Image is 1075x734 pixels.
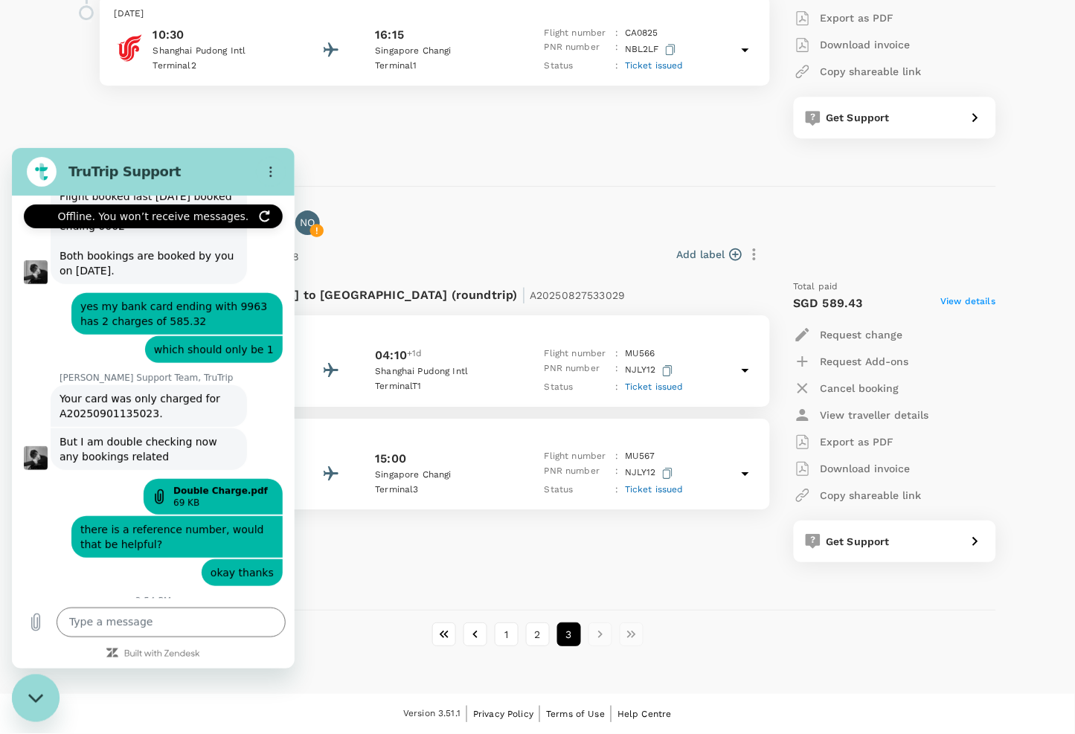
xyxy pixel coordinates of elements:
[616,361,619,380] p: :
[557,622,581,646] button: page 3
[794,348,909,375] button: Request Add-ons
[546,706,605,722] a: Terms of Use
[616,464,619,483] p: :
[941,294,996,312] span: View details
[616,40,619,59] p: :
[545,40,610,59] p: PNR number
[545,347,610,361] p: Flight number
[100,280,626,306] p: Flight from [GEOGRAPHIC_DATA] to [GEOGRAPHIC_DATA] (roundtrip)
[545,361,610,380] p: PNR number
[375,468,509,483] p: Singapore Changi
[68,151,262,181] span: yes my bank card ending with 9963 has 2 charges of 585.32
[625,449,655,464] p: MU 567
[625,26,658,41] p: CA 0825
[375,450,406,468] p: 15:00
[821,488,922,503] p: Copy shareable link
[161,337,256,349] a: Open in a new tab
[375,26,404,44] p: 16:15
[153,44,287,59] p: Shanghai Pudong Intl
[821,434,894,449] p: Export as PDF
[821,10,894,25] p: Export as PDF
[432,622,456,646] button: Go to first page
[625,40,679,59] p: NBL2LF
[12,675,60,722] iframe: Button to launch messaging window, conversation in progress
[429,622,647,646] nav: pagination navigation
[545,380,610,395] p: Status
[625,361,676,380] p: NJLY12
[821,408,929,422] p: View traveller details
[403,706,461,721] span: Version 3.51.1
[616,380,619,395] p: :
[827,112,891,123] span: Get Support
[677,247,742,262] button: Add label
[48,224,283,236] p: [PERSON_NAME] Support Team, TruTrip
[821,354,909,369] p: Request Add-ons
[794,455,911,482] button: Download invoice
[821,381,899,396] p: Cancel booking
[794,375,899,402] button: Cancel booking
[161,349,256,361] div: 69 KB
[545,464,610,483] p: PNR number
[617,706,672,722] a: Help Centre
[616,449,619,464] p: :
[115,33,144,62] img: Air China
[375,364,509,379] p: Shanghai Pudong Intl
[473,706,533,722] a: Privacy Policy
[827,535,891,547] span: Get Support
[616,26,619,41] p: :
[12,148,295,669] iframe: Messaging window
[153,59,287,74] p: Terminal 2
[821,64,922,79] p: Copy shareable link
[616,59,619,74] p: :
[526,622,550,646] button: Go to page 2
[546,709,605,719] span: Terms of Use
[68,374,262,404] span: there is a reference number, would that be helpful?
[794,321,903,348] button: Request change
[616,347,619,361] p: :
[545,483,610,498] p: Status
[545,449,610,464] p: Flight number
[495,622,519,646] button: Go to page 1
[625,382,684,392] span: Ticket issued
[794,4,894,31] button: Export as PDF
[545,59,610,74] p: Status
[794,31,911,58] button: Download invoice
[48,243,226,273] span: Your card was only charged for A20250901135023.
[115,327,755,342] p: [DATE]
[794,428,894,455] button: Export as PDF
[375,483,509,498] p: Terminal 3
[616,483,619,498] p: :
[617,709,672,719] span: Help Centre
[142,194,262,209] span: which should only be 1
[199,417,262,432] span: okay thanks
[625,60,684,71] span: Ticket issued
[545,26,610,41] p: Flight number
[821,461,911,476] p: Download invoice
[794,280,839,294] span: Total paid
[463,622,487,646] button: Go to previous page
[794,58,922,85] button: Copy shareable link
[794,294,864,312] p: SGD 589.43
[9,460,39,489] button: Upload file
[115,7,755,22] p: [DATE]
[123,447,159,459] p: 3:54 PM
[794,402,929,428] button: View traveller details
[112,502,188,512] a: Built with Zendesk: Visit the Zendesk website in a new tab
[301,215,315,230] p: NO
[48,286,226,316] span: But I am double checking now any bookings related
[473,709,533,719] span: Privacy Policy
[794,482,922,509] button: Copy shareable link
[375,379,509,394] p: Terminal T1
[625,347,655,361] p: MU 566
[375,59,509,74] p: Terminal 1
[153,26,287,44] p: 10:30
[530,289,625,301] span: A20250827533029
[625,484,684,495] span: Ticket issued
[821,37,911,52] p: Download invoice
[375,44,509,59] p: Singapore Changi
[375,347,407,364] p: 04:10
[522,284,526,305] span: |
